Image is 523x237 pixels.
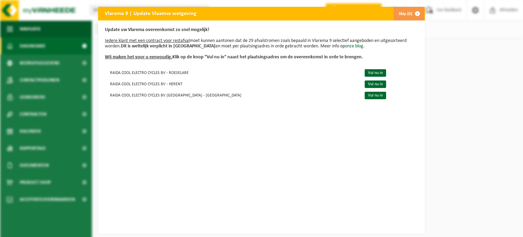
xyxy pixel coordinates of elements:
[365,80,386,88] a: Vul nu in
[393,7,424,20] button: Skip (0)
[105,38,190,43] u: Iedere klant met een contract voor restafval
[105,55,363,60] b: Klik op de knop "Vul nu in" naast het plaatsingsadres om de overeenkomst in orde te brengen.
[121,44,216,49] b: Dit is wettelijk verplicht in [GEOGRAPHIC_DATA]
[105,55,172,60] u: Wij maken het voor u eenvoudig.
[365,92,386,99] a: Vul nu in
[105,89,359,101] td: RAIDA COOL ELECTRO CYCLES BV [GEOGRAPHIC_DATA] - [GEOGRAPHIC_DATA]
[365,69,386,77] a: Vul nu in
[105,78,359,89] td: RAIDA COOL ELECTRO CYCLES BV - HERENT
[345,44,365,49] a: onze blog.
[105,27,418,60] p: moet kunnen aantonen dat de 29 afvalstromen zoals bepaald in Vlarema 9 selectief aangeboden en ui...
[105,27,209,32] b: Update uw Vlarema overeenkomst zo snel mogelijk!
[98,7,203,20] h2: Vlarema 9 | Update Vlaamse wetgeving
[105,67,359,78] td: RAIDA COOL ELECTRO CYCLES BV - ROESELARE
